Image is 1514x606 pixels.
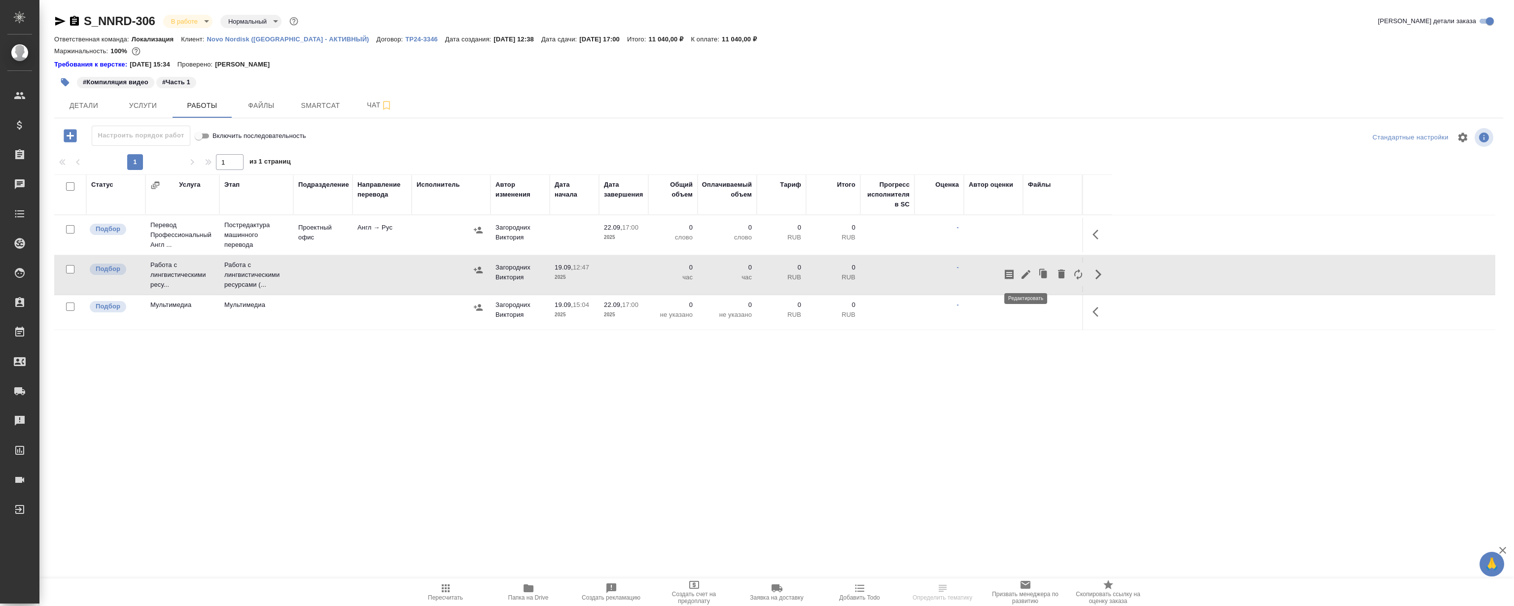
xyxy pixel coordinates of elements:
[811,300,855,310] p: 0
[653,272,693,282] p: час
[145,215,219,255] td: Перевод Профессиональный Англ ...
[604,224,622,231] p: 22.09,
[76,77,155,86] span: Компиляция видео
[653,300,693,310] p: 0
[604,233,643,242] p: 2025
[555,272,594,282] p: 2025
[703,263,752,272] p: 0
[177,60,215,69] p: Проверено:
[702,180,752,200] div: Оплачиваемый объем
[96,224,120,234] p: Подбор
[145,295,219,330] td: Мультимедиа
[1378,16,1476,26] span: [PERSON_NAME] детали заказа
[357,180,407,200] div: Направление перевода
[573,301,589,308] p: 15:04
[145,255,219,295] td: Работа с лингвистическими ресу...
[653,180,693,200] div: Общий объем
[703,272,752,282] p: час
[653,223,693,233] p: 0
[622,301,638,308] p: 17:00
[604,310,643,320] p: 2025
[935,180,959,190] div: Оценка
[377,35,406,43] p: Договор:
[491,258,550,292] td: Загородних Виктория
[224,180,240,190] div: Этап
[54,60,130,69] a: Требования к верстке:
[811,223,855,233] p: 0
[762,310,801,320] p: RUB
[555,264,573,271] p: 19.09,
[224,260,288,290] p: Работа с лингвистическими ресурсами (...
[1483,554,1500,574] span: 🙏
[352,218,412,252] td: Англ → Рус
[181,35,207,43] p: Клиент:
[604,301,622,308] p: 22.09,
[1479,552,1504,576] button: 🙏
[91,180,113,190] div: Статус
[1053,263,1070,286] button: Удалить
[207,34,377,43] a: Novo Nordisk ([GEOGRAPHIC_DATA] - АКТИВНЫЙ)
[54,71,76,93] button: Добавить тэг
[811,263,855,272] p: 0
[762,272,801,282] p: RUB
[130,60,177,69] p: [DATE] 15:34
[957,301,959,308] a: -
[555,310,594,320] p: 2025
[1028,180,1051,190] div: Файлы
[119,100,167,112] span: Услуги
[89,300,141,313] div: Можно подбирать исполнителей
[220,15,282,28] div: В работе
[691,35,722,43] p: К оплате:
[722,35,764,43] p: 11 040,00 ₽
[491,295,550,330] td: Загородних Виктория
[54,60,130,69] div: Нажми, чтобы открыть папку с инструкцией
[224,300,288,310] p: Мультимедиа
[417,180,460,190] div: Исполнитель
[224,220,288,250] p: Постредактура машинного перевода
[1001,263,1018,286] button: Скопировать мини-бриф
[811,233,855,242] p: RUB
[179,180,200,190] div: Услуга
[969,180,1013,190] div: Автор оценки
[155,77,197,86] span: Часть 1
[293,218,352,252] td: Проектный офис
[405,34,445,43] a: ТР24-3346
[811,310,855,320] p: RUB
[249,156,291,170] span: из 1 страниц
[83,77,148,87] p: #Компиляция видео
[60,100,107,112] span: Детали
[150,180,160,190] button: Сгруппировать
[89,263,141,276] div: Можно подбирать исполнителей
[555,301,573,308] p: 19.09,
[604,180,643,200] div: Дата завершения
[491,218,550,252] td: Загородних Виктория
[225,17,270,26] button: Нормальный
[703,310,752,320] p: не указано
[653,233,693,242] p: слово
[579,35,627,43] p: [DATE] 17:00
[1087,263,1110,286] button: Скрыть кнопки
[381,100,392,111] svg: Подписаться
[1451,126,1475,149] span: Настроить таблицу
[297,100,344,112] span: Smartcat
[555,180,594,200] div: Дата начала
[493,35,541,43] p: [DATE] 12:38
[703,300,752,310] p: 0
[471,223,486,237] button: Назначить
[298,180,349,190] div: Подразделение
[573,264,589,271] p: 12:47
[471,300,486,315] button: Назначить
[762,300,801,310] p: 0
[238,100,285,112] span: Файлы
[837,180,855,190] div: Итого
[653,263,693,272] p: 0
[648,35,691,43] p: 11 040,00 ₽
[811,272,855,282] p: RUB
[212,131,306,141] span: Включить последовательность
[54,15,66,27] button: Скопировать ссылку для ЯМессенджера
[865,180,910,209] div: Прогресс исполнителя в SC
[1370,130,1451,145] div: split button
[89,223,141,236] div: Можно подбирать исполнителей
